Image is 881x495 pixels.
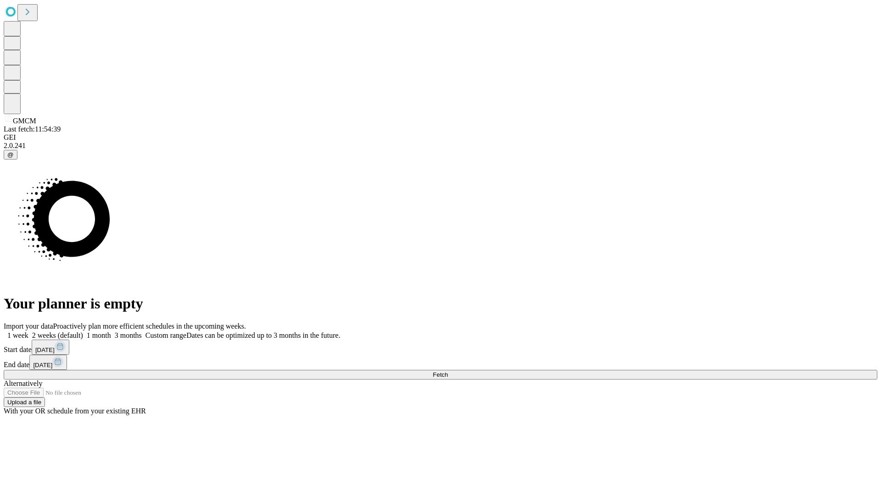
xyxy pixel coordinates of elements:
[7,331,28,339] span: 1 week
[13,117,36,125] span: GMCM
[4,355,877,370] div: End date
[29,355,67,370] button: [DATE]
[186,331,340,339] span: Dates can be optimized up to 3 months in the future.
[4,397,45,407] button: Upload a file
[7,151,14,158] span: @
[115,331,142,339] span: 3 months
[145,331,186,339] span: Custom range
[4,322,53,330] span: Import your data
[87,331,111,339] span: 1 month
[4,150,17,159] button: @
[4,295,877,312] h1: Your planner is empty
[4,379,42,387] span: Alternatively
[4,142,877,150] div: 2.0.241
[4,407,146,415] span: With your OR schedule from your existing EHR
[4,340,877,355] div: Start date
[4,370,877,379] button: Fetch
[33,362,52,368] span: [DATE]
[35,346,55,353] span: [DATE]
[53,322,246,330] span: Proactively plan more efficient schedules in the upcoming weeks.
[32,340,69,355] button: [DATE]
[32,331,83,339] span: 2 weeks (default)
[433,371,448,378] span: Fetch
[4,133,877,142] div: GEI
[4,125,61,133] span: Last fetch: 11:54:39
